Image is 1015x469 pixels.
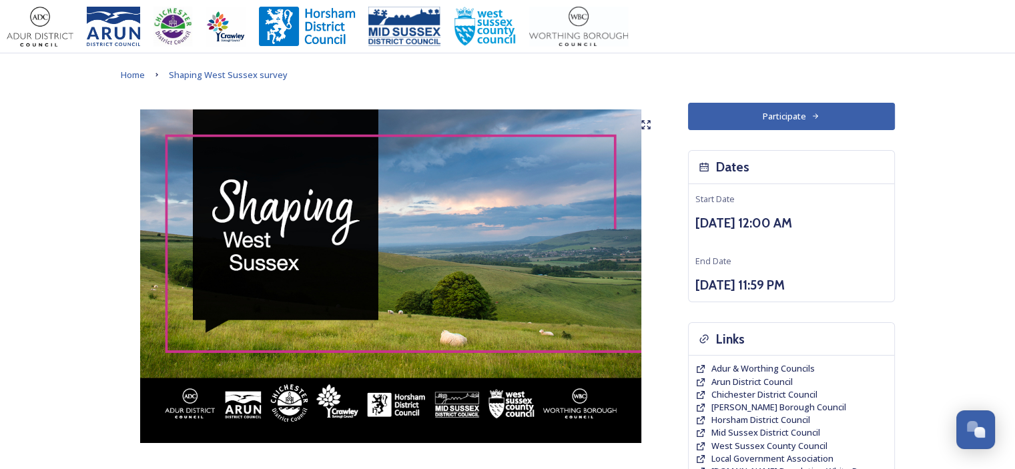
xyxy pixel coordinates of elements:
span: Home [121,69,145,81]
a: Chichester District Council [711,388,817,401]
button: Participate [688,103,895,130]
span: Chichester District Council [711,388,817,400]
img: 150ppimsdc%20logo%20blue.png [368,7,440,47]
a: Shaping West Sussex survey [169,67,288,83]
img: Crawley%20BC%20logo.jpg [206,7,246,47]
span: Adur & Worthing Councils [711,362,815,374]
h3: Links [716,330,745,349]
a: Home [121,67,145,83]
img: CDC%20Logo%20-%20you%20may%20have%20a%20better%20version.jpg [153,7,192,47]
a: Horsham District Council [711,414,810,426]
span: Mid Sussex District Council [711,426,820,438]
span: [PERSON_NAME] Borough Council [711,401,846,413]
a: Local Government Association [711,452,833,465]
a: [PERSON_NAME] Borough Council [711,401,846,414]
img: WSCCPos-Spot-25mm.jpg [454,7,517,47]
img: Horsham%20DC%20Logo.jpg [259,7,355,47]
img: Adur%20logo%20%281%29.jpeg [7,7,73,47]
img: Worthing_Adur%20%281%29.jpg [529,7,628,47]
h3: [DATE] 11:59 PM [695,276,888,295]
span: End Date [695,255,731,267]
a: Arun District Council [711,376,793,388]
img: Arun%20District%20Council%20logo%20blue%20CMYK.jpg [87,7,140,47]
a: Mid Sussex District Council [711,426,820,439]
span: Shaping West Sussex survey [169,69,288,81]
h3: Dates [716,157,749,177]
a: Adur & Worthing Councils [711,362,815,375]
button: Open Chat [956,410,995,449]
span: Start Date [695,193,735,205]
h3: [DATE] 12:00 AM [695,213,888,233]
a: West Sussex County Council [711,440,827,452]
span: Local Government Association [711,452,833,464]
